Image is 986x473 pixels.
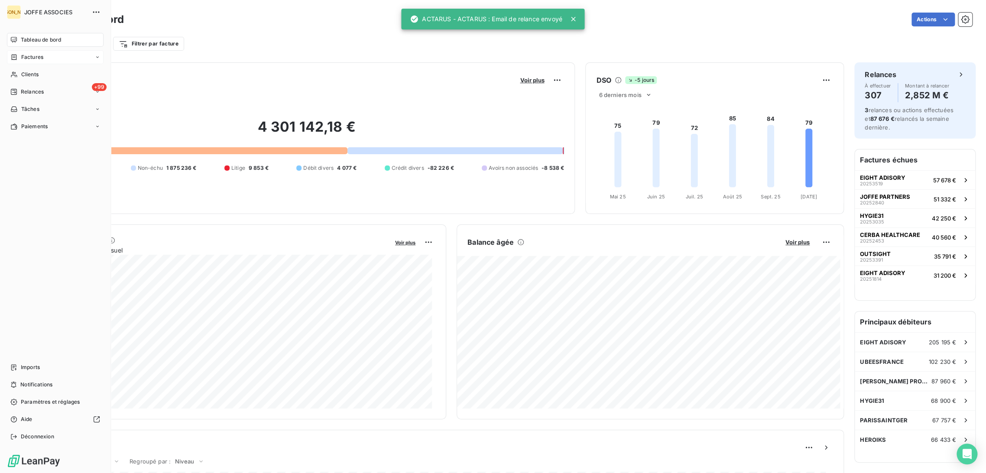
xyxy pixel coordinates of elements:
span: Non-échu [138,164,163,172]
span: 42 250 € [932,215,956,222]
span: Déconnexion [21,433,54,441]
span: relances ou actions effectuées et relancés la semaine dernière. [865,107,954,131]
span: JOFFE ASSOCIES [24,9,87,16]
span: HEROIKS [860,436,886,443]
button: OUTSIGHT2025339135 791 € [855,246,975,266]
span: Litige [231,164,245,172]
span: Relances [21,88,44,96]
span: 20252840 [860,200,884,205]
span: 9 853 € [249,164,269,172]
span: PARISSAINTGER [860,417,908,424]
span: Voir plus [785,239,810,246]
span: -5 jours [625,76,657,84]
button: Voir plus [392,238,418,246]
span: -82 226 € [427,164,454,172]
span: HYGIE31 [860,397,884,404]
span: JOFFE PARTNERS [860,193,910,200]
span: 40 560 € [932,234,956,241]
tspan: Mai 25 [610,193,626,199]
span: 51 332 € [934,196,956,203]
button: Voir plus [783,238,812,246]
span: 20253391 [860,257,883,262]
span: Aide [21,415,32,423]
span: Avoirs non associés [489,164,538,172]
span: Paiements [21,123,48,130]
span: Tableau de bord [21,36,61,44]
tspan: Juil. 25 [686,193,703,199]
button: EIGHT ADISORY2025181431 200 € [855,266,975,285]
span: Tâches [21,105,39,113]
h6: Factures échues [855,149,975,170]
span: Factures [21,53,43,61]
span: CERBA HEALTHCARE [860,231,920,238]
span: 4 077 € [337,164,357,172]
h4: 307 [865,88,891,102]
span: Paramètres et réglages [21,398,80,406]
div: [PERSON_NAME] [7,5,21,19]
tspan: Août 25 [723,193,742,199]
span: Chiffre d'affaires mensuel [49,246,389,255]
span: -8 538 € [542,164,564,172]
span: 205 195 € [929,339,956,346]
span: 87 676 € [870,115,894,122]
tspan: [DATE] [801,193,817,199]
h4: 2,852 M € [905,88,949,102]
span: [PERSON_NAME] PROCTER [860,378,931,385]
div: Open Intercom Messenger [957,444,977,464]
div: ACTARUS - ACTARUS : Email de relance envoyé [410,11,562,27]
span: Voir plus [520,77,544,84]
h6: Balance âgée [467,237,514,247]
span: OUTSIGHT [860,250,891,257]
span: 67 757 € [932,417,956,424]
span: 20253035 [860,219,884,224]
span: 3 [865,107,868,113]
a: Aide [7,412,104,426]
span: Regroupé par : [130,458,171,465]
span: 57 678 € [933,177,956,184]
span: UBEESFRANCE [860,358,904,365]
span: Imports [21,363,40,371]
span: EIGHT ADISORY [860,339,906,346]
span: Voir plus [395,240,415,246]
h2: 4 301 142,18 € [49,118,564,144]
span: 20252453 [860,238,884,243]
span: 35 791 € [934,253,956,260]
span: EIGHT ADISORY [860,174,905,181]
span: +99 [92,83,107,91]
button: Voir plus [517,76,547,84]
span: EIGHT ADISORY [860,269,905,276]
tspan: Juin 25 [647,193,665,199]
span: Notifications [20,381,52,389]
tspan: Sept. 25 [761,193,780,199]
span: 1 875 236 € [166,164,197,172]
span: À effectuer [865,83,891,88]
span: 20253519 [860,181,883,186]
span: 66 433 € [931,436,956,443]
button: Filtrer par facture [113,37,184,51]
span: Débit divers [303,164,334,172]
img: Logo LeanPay [7,454,61,468]
button: Actions [911,13,955,26]
span: Crédit divers [392,164,424,172]
button: HYGIE312025303542 250 € [855,208,975,227]
button: CERBA HEALTHCARE2025245340 560 € [855,227,975,246]
button: EIGHT ADISORY2025351957 678 € [855,170,975,189]
span: 20251814 [860,276,882,282]
span: 31 200 € [934,272,956,279]
h6: Relances [865,69,896,80]
span: 87 960 € [931,378,956,385]
span: 102 230 € [929,358,956,365]
span: Niveau [175,458,194,465]
span: 68 900 € [931,397,956,404]
span: 6 derniers mois [599,91,641,98]
h6: DSO [596,75,611,85]
span: Montant à relancer [905,83,949,88]
h6: Principaux débiteurs [855,311,975,332]
span: HYGIE31 [860,212,884,219]
span: Clients [21,71,39,78]
button: JOFFE PARTNERS2025284051 332 € [855,189,975,208]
